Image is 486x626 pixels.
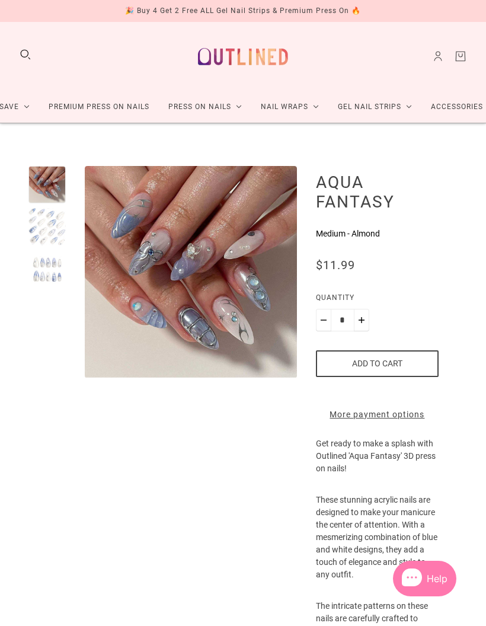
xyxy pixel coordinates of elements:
a: Gel Nail Strips [328,91,421,123]
a: Nail Wraps [251,91,328,123]
h1: Aqua Fantasy [316,172,439,212]
a: Outlined [191,31,295,82]
a: Press On Nails [159,91,251,123]
img: Aqua Fantasy - Press On Nails [85,166,297,378]
p: These stunning acrylic nails are designed to make your manicure the center of attention. With a m... [316,494,439,600]
modal-trigger: Enlarge product image [85,166,297,378]
a: Cart [454,50,467,63]
a: Account [431,50,445,63]
a: Premium Press On Nails [39,91,159,123]
button: Add to cart [316,350,439,377]
p: Get ready to make a splash with Outlined 'Aqua Fantasy' 3D press on nails! [316,437,439,494]
span: $11.99 [316,258,355,272]
button: Plus [354,309,369,331]
label: Quantity [316,292,439,309]
p: Medium - Almond [316,228,439,240]
a: More payment options [316,408,439,421]
button: Minus [316,309,331,331]
div: 🎉 Buy 4 Get 2 Free ALL Gel Nail Strips & Premium Press On 🔥 [125,5,361,17]
button: Search [19,48,32,61]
